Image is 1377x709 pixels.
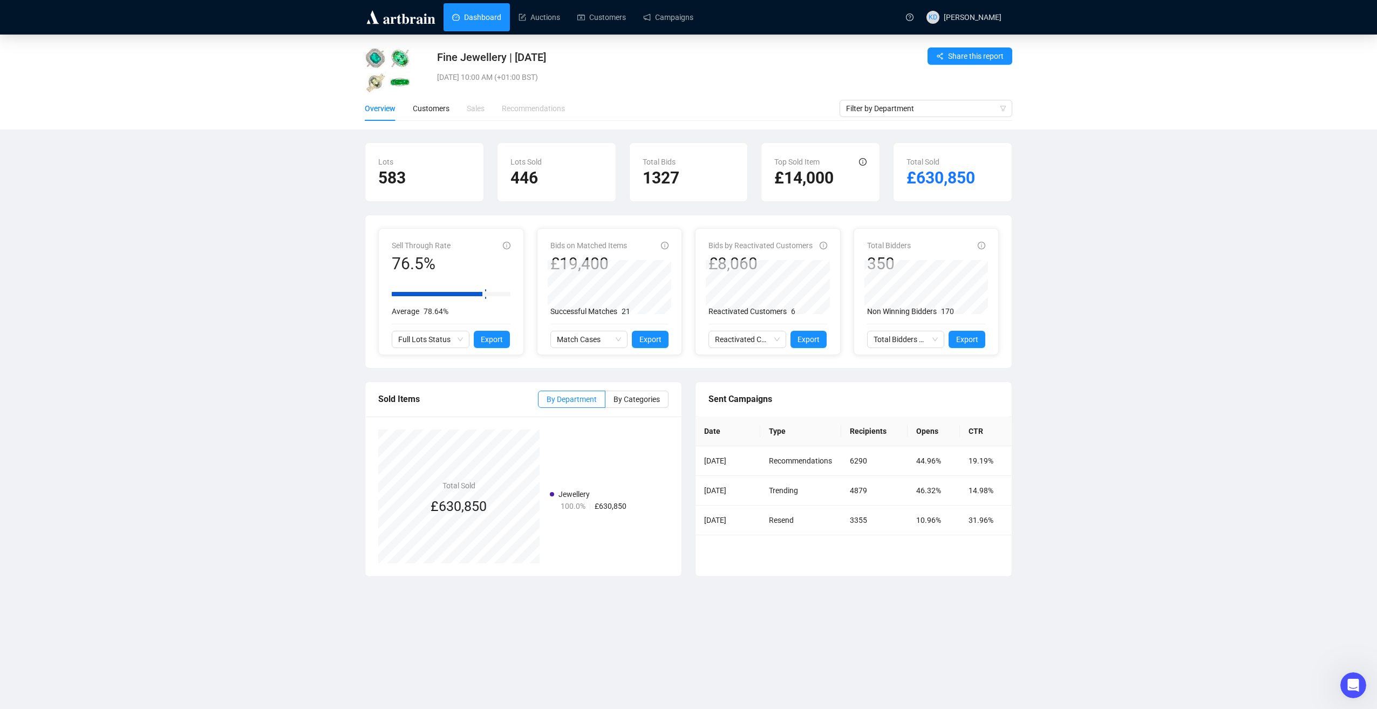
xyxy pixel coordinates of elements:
span: KD [929,12,937,23]
span: Jewellery [558,490,590,499]
span: 170 [941,307,954,316]
span: Export [481,333,503,345]
span: Sell Through Rate [392,241,451,250]
span: info-circle [503,242,510,249]
th: CTR [960,417,1012,446]
td: 6290 [841,446,908,476]
div: 76.5% [392,254,451,274]
div: Sold Items [378,392,538,406]
a: Customers [577,3,626,31]
span: 21 [622,307,630,316]
img: 3_1.jpg [365,72,386,93]
span: Export [956,333,978,345]
div: [DATE] 10:00 AM (+01:00 BST) [437,71,834,83]
span: By Department [547,395,597,404]
button: Export [632,331,669,348]
span: share-alt [936,52,944,60]
span: Average [392,307,419,316]
span: 78.64% [424,307,448,316]
td: 4879 [841,476,908,506]
td: [DATE] [696,446,760,476]
img: logo [365,9,437,26]
span: [PERSON_NAME] [944,13,1001,22]
span: question-circle [906,13,914,21]
span: Successful Matches [550,307,617,316]
td: 10.96% [908,506,959,535]
img: 1_1.jpg [365,47,386,69]
span: Total Bidders [867,241,911,250]
button: Share this report [928,47,1012,65]
span: info-circle [978,242,985,249]
td: [DATE] [696,476,760,506]
h2: £630,850 [906,168,999,188]
div: Fine Jewellery | [DATE] [437,50,834,65]
th: Opens [908,417,959,446]
span: info-circle [859,158,867,166]
div: Sales [467,103,485,114]
h2: 446 [510,168,603,188]
td: 46.32% [908,476,959,506]
span: 6 [791,307,795,316]
button: Export [949,331,985,348]
span: By Categories [613,395,660,404]
span: Match Cases [557,331,622,347]
span: Full Lots Status [398,331,463,347]
img: 2_1.jpg [389,47,411,69]
div: £8,060 [708,254,813,274]
span: 100.0% [561,502,585,510]
span: Bids on Matched Items [550,241,627,250]
iframe: Intercom live chat [1340,672,1366,698]
th: Type [760,417,841,446]
td: 14.98% [960,476,1012,506]
a: Dashboard [452,3,501,31]
span: Reactivated Customers [708,307,787,316]
button: Export [790,331,827,348]
span: Bids by Reactivated Customers [708,241,813,250]
span: Total Bidders Activity [874,331,938,347]
span: Export [797,333,820,345]
div: 350 [867,254,911,274]
span: Top Sold Item [774,158,820,166]
th: Date [696,417,760,446]
span: Lots Sold [510,158,542,166]
div: £19,400 [550,254,627,274]
span: Lots [378,158,393,166]
a: Auctions [519,3,560,31]
span: Filter by Department [846,100,1006,117]
td: 44.96% [908,446,959,476]
td: Recommendations [760,446,841,476]
td: [DATE] [696,506,760,535]
div: Overview [365,103,396,114]
span: info-circle [820,242,827,249]
a: Campaigns [643,3,693,31]
td: 19.19% [960,446,1012,476]
span: £630,850 [595,502,626,510]
span: Non Winning Bidders [867,307,937,316]
span: info-circle [661,242,669,249]
img: 4_1.jpg [389,72,411,93]
span: Export [639,333,662,345]
button: Export [474,331,510,348]
span: Total Bids [643,158,676,166]
div: £630,850 [431,496,487,517]
td: 31.96% [960,506,1012,535]
h2: 1327 [643,168,735,188]
span: Total Sold [906,158,939,166]
td: 3355 [841,506,908,535]
div: Customers [413,103,449,114]
th: Recipients [841,417,908,446]
span: Share this report [948,50,1004,62]
div: Sent Campaigns [708,392,999,406]
h2: 583 [378,168,471,188]
h4: Total Sold [431,480,487,492]
div: Recommendations [502,103,565,114]
td: Resend [760,506,841,535]
td: Trending [760,476,841,506]
span: Reactivated Customers Activity [715,331,780,347]
h2: £14,000 [774,168,867,188]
